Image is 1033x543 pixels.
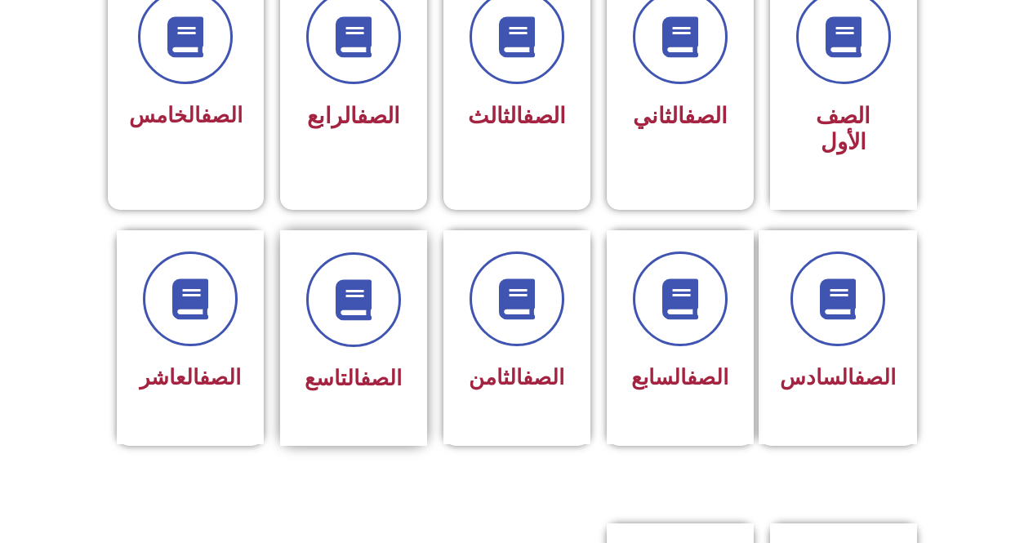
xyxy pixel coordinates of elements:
span: الرابع [307,103,400,129]
a: الصف [201,103,243,127]
span: الصف الأول [816,103,870,155]
a: الصف [360,366,402,390]
a: الصف [687,365,728,389]
a: الصف [199,365,241,389]
a: الصف [854,365,896,389]
span: الخامس [129,103,243,127]
span: السابع [631,365,728,389]
a: الصف [523,103,566,129]
span: السادس [780,365,896,389]
span: الثاني [633,103,728,129]
span: الثالث [468,103,566,129]
span: الثامن [469,365,564,389]
a: الصف [357,103,400,129]
span: العاشر [140,365,241,389]
a: الصف [684,103,728,129]
a: الصف [523,365,564,389]
span: التاسع [305,366,402,390]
